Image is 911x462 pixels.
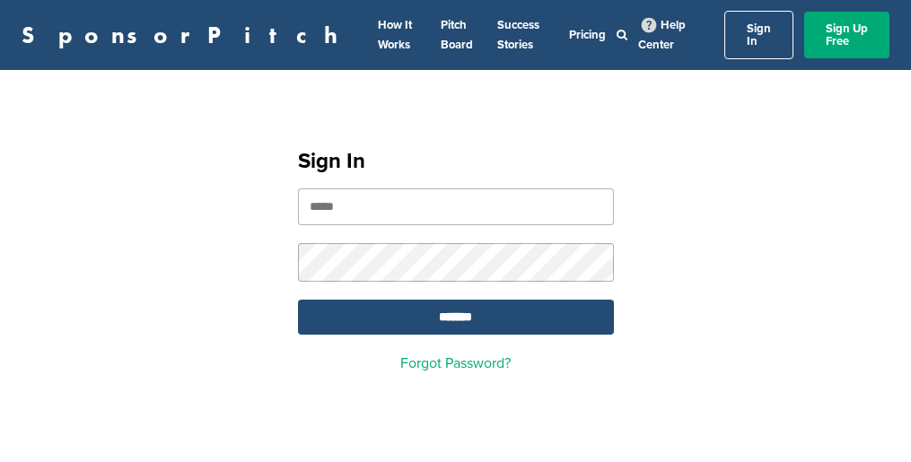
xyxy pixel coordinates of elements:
a: Pitch Board [441,18,473,52]
a: Pricing [569,28,606,42]
a: Success Stories [497,18,539,52]
a: SponsorPitch [22,23,349,47]
a: Forgot Password? [400,354,511,372]
a: How It Works [378,18,412,52]
a: Help Center [638,14,686,56]
a: Sign Up Free [804,12,889,58]
h1: Sign In [298,145,614,178]
a: Sign In [724,11,793,59]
